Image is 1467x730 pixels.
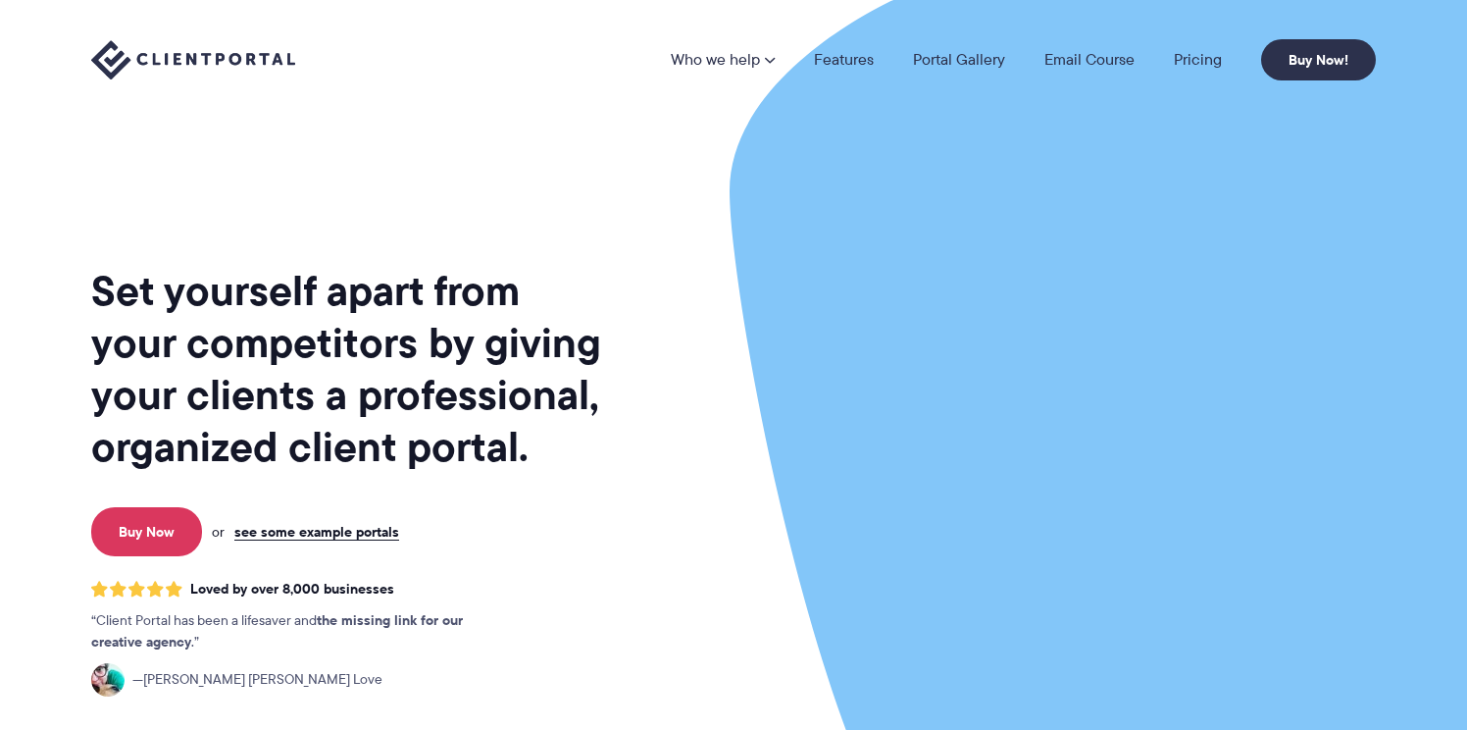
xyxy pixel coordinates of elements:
[913,52,1005,68] a: Portal Gallery
[190,581,394,598] span: Loved by over 8,000 businesses
[91,609,463,652] strong: the missing link for our creative agency
[814,52,874,68] a: Features
[1174,52,1222,68] a: Pricing
[91,265,605,473] h1: Set yourself apart from your competitors by giving your clients a professional, organized client ...
[212,523,225,541] span: or
[671,52,775,68] a: Who we help
[1261,39,1376,80] a: Buy Now!
[1044,52,1135,68] a: Email Course
[132,669,382,691] span: [PERSON_NAME] [PERSON_NAME] Love
[234,523,399,541] a: see some example portals
[91,507,202,556] a: Buy Now
[91,610,503,653] p: Client Portal has been a lifesaver and .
